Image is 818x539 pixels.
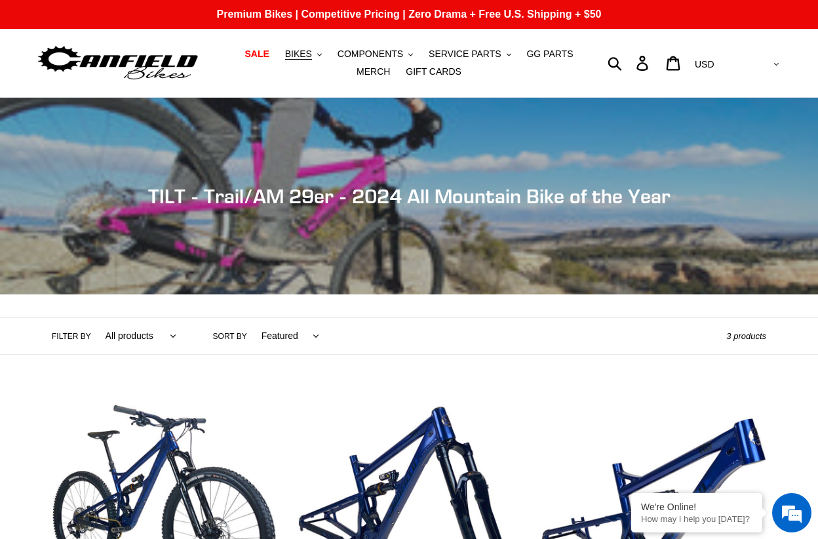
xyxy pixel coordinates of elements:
button: COMPONENTS [331,45,419,63]
span: COMPONENTS [338,49,403,60]
label: Sort by [213,330,247,342]
span: TILT - Trail/AM 29er - 2024 All Mountain Bike of the Year [148,184,671,208]
a: GG PARTS [520,45,579,63]
span: SERVICE PARTS [429,49,501,60]
button: SERVICE PARTS [422,45,517,63]
span: BIKES [285,49,312,60]
span: 3 products [726,331,766,341]
a: GIFT CARDS [399,63,468,81]
span: GIFT CARDS [406,66,461,77]
a: SALE [238,45,275,63]
span: SALE [244,49,269,60]
a: MERCH [350,63,397,81]
span: GG PARTS [526,49,573,60]
div: We're Online! [641,502,752,512]
button: BIKES [279,45,328,63]
span: MERCH [357,66,390,77]
img: Canfield Bikes [36,43,200,84]
label: Filter by [52,330,91,342]
p: How may I help you today? [641,514,752,524]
